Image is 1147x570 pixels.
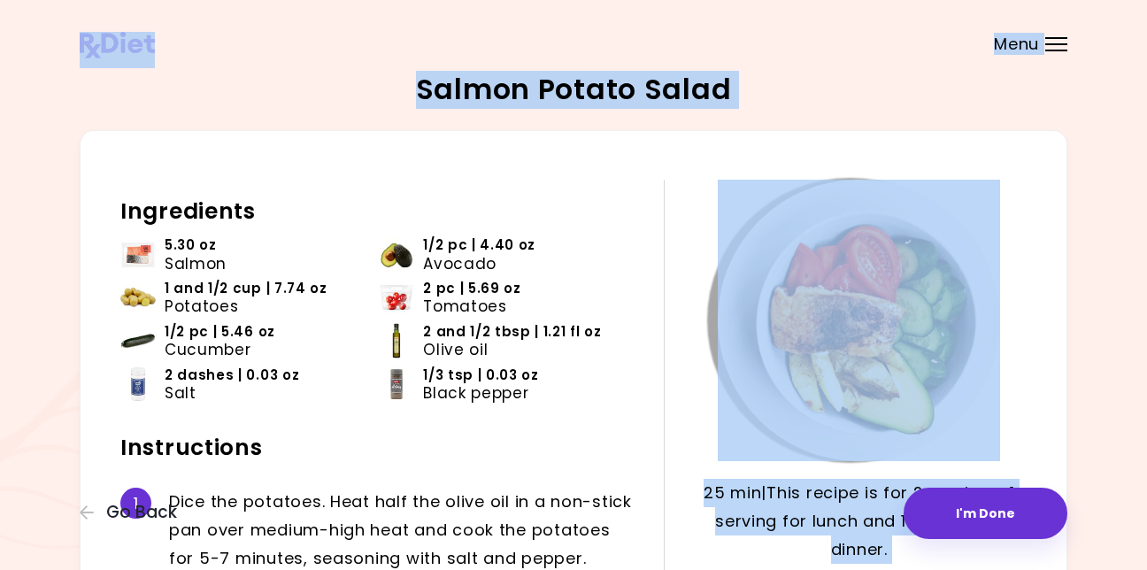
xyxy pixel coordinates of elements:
span: 1/2 pc | 5.46 oz [165,323,275,341]
p: 25 min | This recipe is for 2 servings, 1 serving for lunch and 1 serving for dinner. [691,479,1027,564]
img: RxDiet [80,32,155,58]
span: 1/3 tsp | 0.03 oz [423,366,539,384]
div: 1 [120,488,151,519]
span: 1/2 pc | 4.40 oz [423,236,535,254]
span: Go Back [106,503,177,522]
span: Avocado [423,255,497,273]
button: I'm Done [904,488,1067,539]
span: Tomatoes [423,297,506,315]
h2: Ingredients [120,197,637,226]
span: Menu [994,36,1039,52]
h2: Instructions [120,434,637,462]
span: 1 and 1/2 cup | 7.74 oz [165,280,327,297]
span: 2 dashes | 0.03 oz [165,366,299,384]
span: Salmon [165,255,227,273]
span: 2 pc | 5.69 oz [423,280,521,297]
span: Salt [165,384,196,402]
span: 2 and 1/2 tbsp | 1.21 fl oz [423,323,601,341]
span: Cucumber [165,341,250,358]
span: Olive oil [423,341,488,358]
h2: Salmon Potato Salad [416,75,732,104]
span: Black pepper [423,384,528,402]
button: Go Back [80,503,186,522]
span: Potatoes [165,297,238,315]
span: 5.30 oz [165,236,217,254]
